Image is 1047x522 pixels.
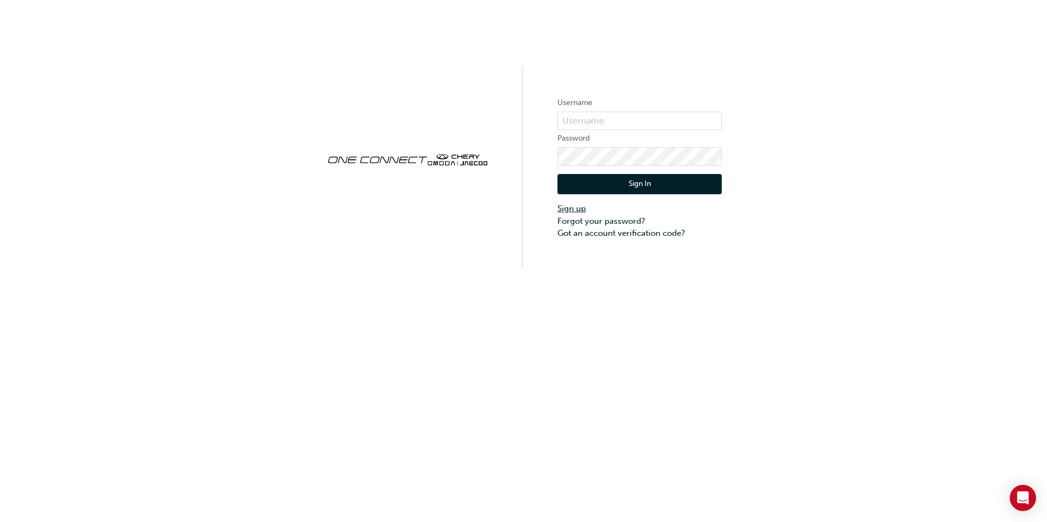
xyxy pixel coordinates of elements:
[557,215,722,228] a: Forgot your password?
[1010,485,1036,511] div: Open Intercom Messenger
[557,96,722,109] label: Username
[325,144,490,173] img: oneconnect
[557,132,722,145] label: Password
[557,174,722,195] button: Sign In
[557,202,722,215] a: Sign up
[557,112,722,130] input: Username
[557,227,722,240] a: Got an account verification code?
